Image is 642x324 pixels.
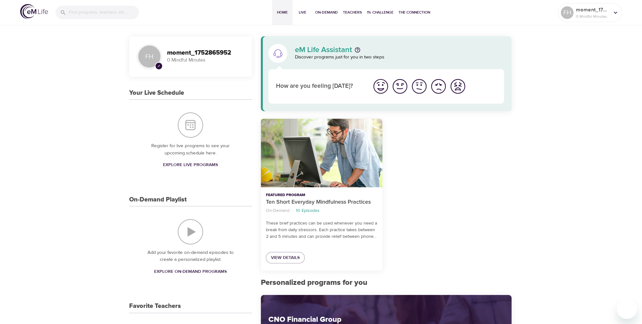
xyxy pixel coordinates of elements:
p: moment_1752865952 [576,6,609,14]
h3: moment_1752865952 [167,49,244,57]
p: 10 Episodes [296,207,320,214]
span: Teachers [343,9,362,16]
div: FH [137,44,162,69]
button: I'm feeling great [371,77,390,96]
p: Ten Short Everyday Mindfulness Practices [266,198,377,207]
p: 0 Mindful Minutes [167,57,244,64]
p: 0 Mindful Minutes [576,14,609,19]
span: Live [295,9,310,16]
img: good [391,78,409,95]
button: I'm feeling worst [448,77,467,96]
span: 1% Challenge [367,9,393,16]
p: Discover programs just for you in two steps [295,54,504,61]
span: Explore Live Programs [163,161,218,169]
div: FH [561,6,573,19]
img: Your Live Schedule [178,112,203,138]
p: Featured Program [266,192,377,198]
p: Add your favorite on-demand episodes to create a personalized playlist. [142,249,239,263]
span: On-Demand [315,9,338,16]
img: great [372,78,389,95]
li: · [292,207,293,215]
nav: breadcrumb [266,207,377,215]
img: eM Life Assistant [273,48,283,58]
img: worst [449,78,466,95]
h3: On-Demand Playlist [129,196,187,203]
span: View Details [271,254,300,262]
img: logo [20,4,48,19]
button: Ten Short Everyday Mindfulness Practices [261,119,382,187]
button: I'm feeling good [390,77,410,96]
h3: Favorite Teachers [129,303,181,310]
button: I'm feeling ok [410,77,429,96]
img: On-Demand Playlist [178,219,203,244]
p: eM Life Assistant [295,46,352,54]
span: Home [275,9,290,16]
button: I'm feeling bad [429,77,448,96]
input: Find programs, teachers, etc... [69,6,139,19]
a: Explore On-Demand Programs [152,266,229,278]
iframe: Button to launch messaging window [617,299,637,319]
a: Explore Live Programs [160,159,220,171]
p: These brief practices can be used whenever you need a break from daily stressors. Each practice t... [266,220,377,240]
span: The Connection [399,9,430,16]
a: View Details [266,252,305,264]
p: Register for live programs to see your upcoming schedule here. [142,142,239,157]
h2: Personalized programs for you [261,278,512,287]
img: bad [430,78,447,95]
h3: Your Live Schedule [129,89,184,97]
p: On-Demand [266,207,290,214]
p: How are you feeling [DATE]? [276,82,363,91]
span: Explore On-Demand Programs [154,268,227,276]
img: ok [411,78,428,95]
